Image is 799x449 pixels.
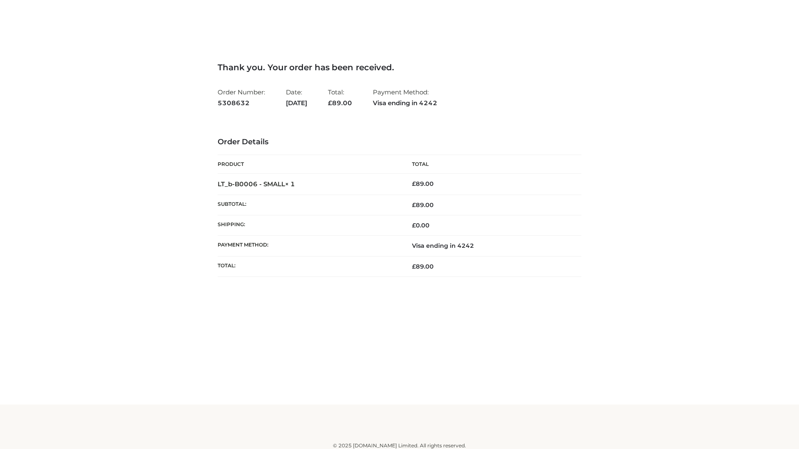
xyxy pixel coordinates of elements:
bdi: 0.00 [412,222,429,229]
span: £ [412,180,416,187]
li: Date: [286,85,307,110]
li: Total: [328,85,352,110]
strong: × 1 [285,180,295,188]
span: 89.00 [412,201,434,209]
strong: LT_b-B0006 - SMALL [218,180,295,188]
th: Subtotal: [218,195,399,215]
strong: [DATE] [286,98,307,109]
strong: 5308632 [218,98,265,109]
td: Visa ending in 4242 [399,236,581,256]
span: 89.00 [328,99,352,107]
h3: Order Details [218,138,581,147]
th: Total: [218,256,399,276]
th: Shipping: [218,215,399,236]
span: 89.00 [412,263,434,270]
li: Payment Method: [373,85,437,110]
span: £ [412,263,416,270]
th: Payment method: [218,236,399,256]
h3: Thank you. Your order has been received. [218,62,581,72]
span: £ [328,99,332,107]
li: Order Number: [218,85,265,110]
th: Product [218,155,399,174]
span: £ [412,201,416,209]
strong: Visa ending in 4242 [373,98,437,109]
bdi: 89.00 [412,180,434,187]
span: £ [412,222,416,229]
th: Total [399,155,581,174]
